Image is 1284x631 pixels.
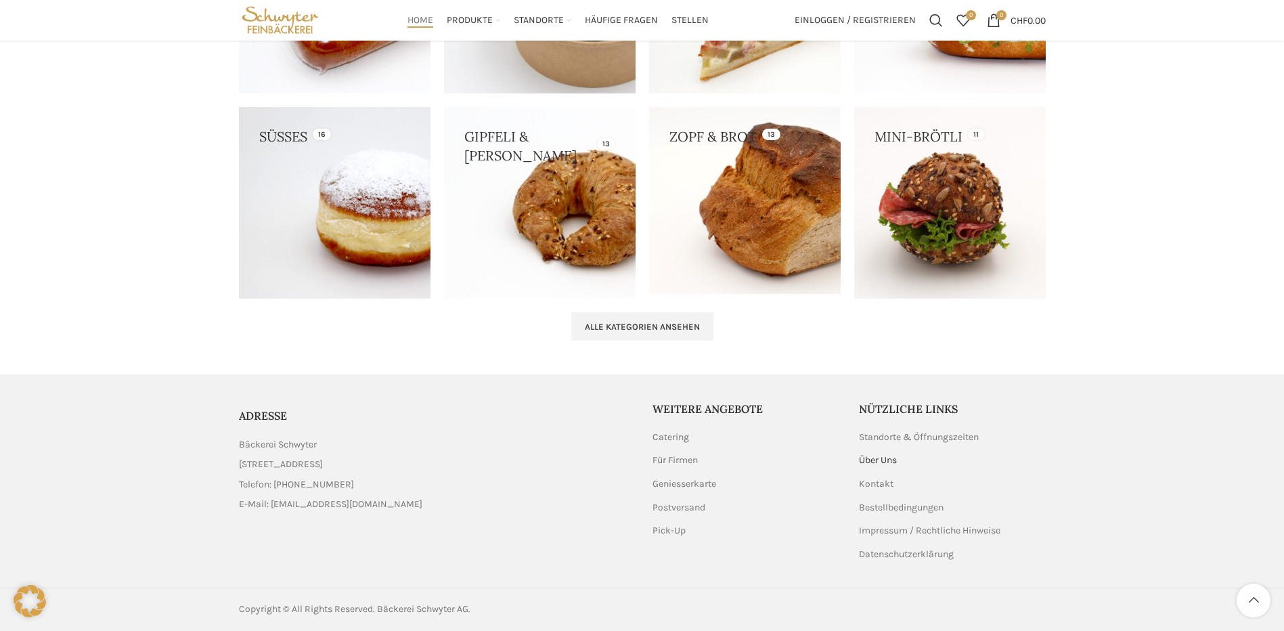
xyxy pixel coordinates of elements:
a: Stellen [671,7,709,34]
h5: Nützliche Links [859,401,1046,416]
span: ADRESSE [239,409,287,422]
a: 0 CHF0.00 [980,7,1053,34]
span: Einloggen / Registrieren [795,16,916,25]
div: Copyright © All Rights Reserved. Bäckerei Schwyter AG. [239,602,636,617]
span: Standorte [514,14,564,27]
a: List item link [239,477,632,492]
a: List item link [239,497,632,512]
a: Produkte [447,7,500,34]
a: Alle Kategorien ansehen [571,312,713,341]
span: Stellen [671,14,709,27]
bdi: 0.00 [1011,14,1046,26]
span: Bäckerei Schwyter [239,437,317,452]
a: Häufige Fragen [585,7,658,34]
a: Standorte & Öffnungszeiten [859,431,980,444]
span: Produkte [447,14,493,27]
span: Alle Kategorien ansehen [585,322,700,332]
a: Geniesserkarte [652,477,717,491]
a: 0 [950,7,977,34]
span: Häufige Fragen [585,14,658,27]
a: Impressum / Rechtliche Hinweise [859,524,1002,538]
a: Postversand [652,501,707,515]
h5: Weitere Angebote [652,401,839,416]
a: Site logo [239,14,322,25]
a: Standorte [514,7,571,34]
a: Datenschutzerklärung [859,548,955,561]
span: 0 [996,10,1006,20]
a: Pick-Up [652,524,687,538]
span: Home [407,14,433,27]
a: Scroll to top button [1237,584,1270,617]
span: [STREET_ADDRESS] [239,457,323,472]
a: Home [407,7,433,34]
a: Suchen [923,7,950,34]
a: Einloggen / Registrieren [788,7,923,34]
div: Main navigation [328,7,787,34]
a: Über Uns [859,454,898,467]
span: 0 [966,10,976,20]
a: Catering [652,431,690,444]
div: Meine Wunschliste [950,7,977,34]
a: Kontakt [859,477,895,491]
span: CHF [1011,14,1027,26]
a: Für Firmen [652,454,699,467]
a: Bestellbedingungen [859,501,945,515]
